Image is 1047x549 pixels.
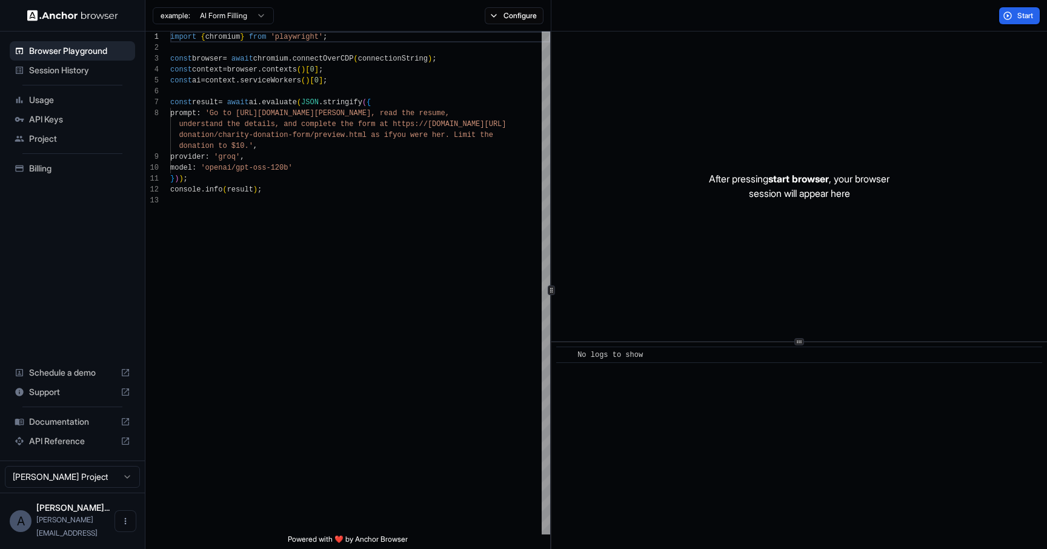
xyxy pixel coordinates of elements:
[29,94,130,106] span: Usage
[170,76,192,85] span: const
[170,175,174,183] span: }
[367,98,371,107] span: {
[170,164,192,172] span: model
[262,98,297,107] span: evaluate
[577,351,643,359] span: No logs to show
[768,173,829,185] span: start browser
[262,65,297,74] span: contexts
[323,76,327,85] span: ;
[196,109,201,118] span: :
[192,164,196,172] span: :
[240,33,244,41] span: }
[29,133,130,145] span: Project
[201,76,205,85] span: =
[192,65,222,74] span: context
[319,65,323,74] span: ;
[222,185,227,194] span: (
[201,33,205,41] span: {
[10,431,135,451] div: API Reference
[240,76,301,85] span: serviceWorkers
[27,10,118,21] img: Anchor Logo
[253,185,258,194] span: )
[393,131,493,139] span: you were her. Limit the
[388,109,450,118] span: ad the resume,
[145,195,159,206] div: 13
[297,98,301,107] span: (
[179,131,393,139] span: donation/charity-donation-form/preview.html as if
[145,86,159,97] div: 6
[293,55,354,63] span: connectOverCDP
[201,185,205,194] span: .
[184,175,188,183] span: ;
[301,65,305,74] span: )
[709,171,889,201] p: After pressing , your browser session will appear here
[319,98,323,107] span: .
[179,175,183,183] span: )
[432,55,436,63] span: ;
[319,76,323,85] span: ]
[10,110,135,129] div: API Keys
[358,55,428,63] span: connectionString
[297,65,301,74] span: (
[305,65,310,74] span: [
[10,159,135,178] div: Billing
[145,75,159,86] div: 5
[29,367,116,379] span: Schedule a demo
[397,120,506,128] span: ttps://[DOMAIN_NAME][URL]
[170,109,196,118] span: prompt
[310,76,314,85] span: [
[227,98,249,107] span: await
[288,55,292,63] span: .
[145,42,159,53] div: 2
[231,55,253,63] span: await
[227,65,258,74] span: browser
[10,382,135,402] div: Support
[29,416,116,428] span: Documentation
[179,142,253,150] span: donation to $10.'
[145,32,159,42] div: 1
[205,185,223,194] span: info
[323,98,362,107] span: stringify
[10,129,135,148] div: Project
[201,164,292,172] span: 'openai/gpt-oss-120b'
[323,33,327,41] span: ;
[305,76,310,85] span: )
[10,510,32,532] div: A
[170,65,192,74] span: const
[36,502,110,513] span: Andrew Christianson
[29,45,130,57] span: Browser Playground
[205,153,210,161] span: :
[999,7,1040,24] button: Start
[170,185,201,194] span: console
[145,97,159,108] div: 7
[249,98,258,107] span: ai
[310,65,314,74] span: 0
[29,162,130,175] span: Billing
[29,386,116,398] span: Support
[145,108,159,119] div: 8
[145,173,159,184] div: 11
[214,153,240,161] span: 'groq'
[170,98,192,107] span: const
[288,534,408,549] span: Powered with ❤️ by Anchor Browser
[192,98,218,107] span: result
[10,61,135,80] div: Session History
[205,109,388,118] span: 'Go to [URL][DOMAIN_NAME][PERSON_NAME], re
[170,55,192,63] span: const
[258,98,262,107] span: .
[362,98,367,107] span: (
[145,162,159,173] div: 10
[258,185,262,194] span: ;
[145,184,159,195] div: 12
[115,510,136,532] button: Open menu
[10,41,135,61] div: Browser Playground
[222,65,227,74] span: =
[240,153,244,161] span: ,
[145,53,159,64] div: 3
[10,412,135,431] div: Documentation
[354,55,358,63] span: (
[218,98,222,107] span: =
[10,363,135,382] div: Schedule a demo
[562,349,568,361] span: ​
[29,113,130,125] span: API Keys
